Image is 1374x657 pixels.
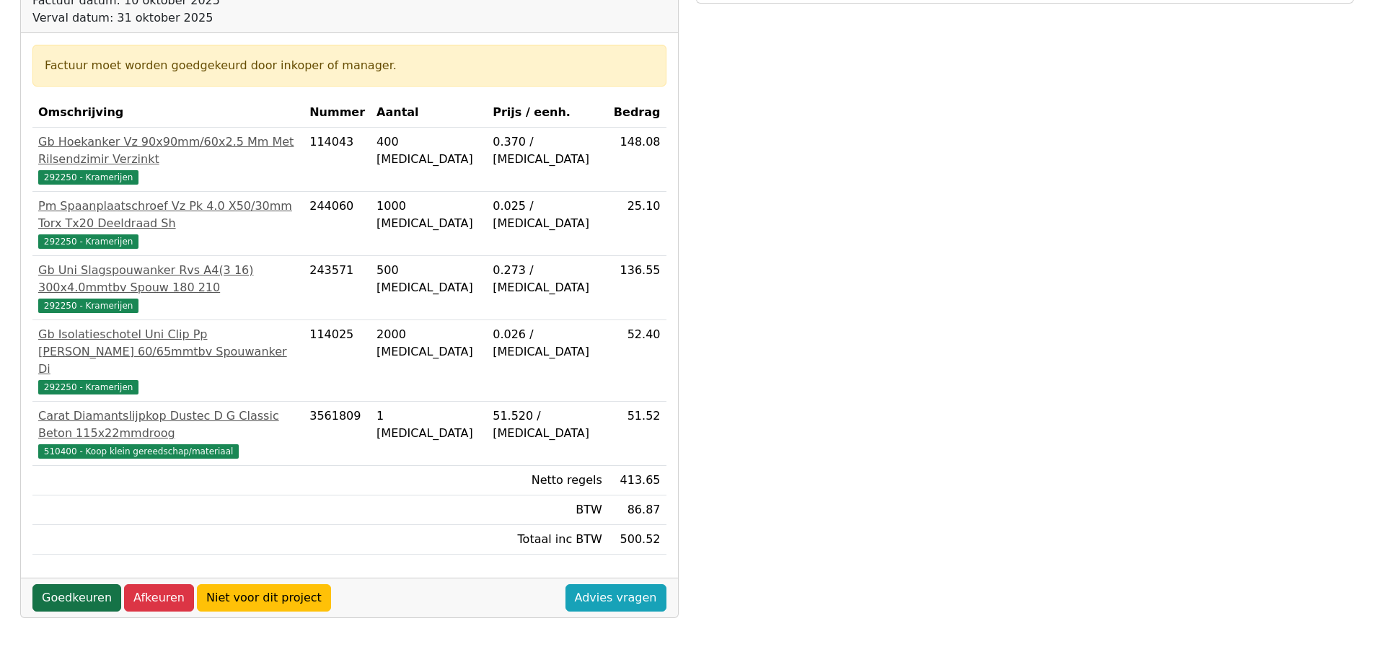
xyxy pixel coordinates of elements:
td: 25.10 [608,192,666,256]
div: 1000 [MEDICAL_DATA] [376,198,481,232]
div: Carat Diamantslijpkop Dustec D G Classic Beton 115x22mmdroog [38,407,298,442]
td: Totaal inc BTW [487,525,608,555]
td: 114025 [304,320,371,402]
div: 0.026 / [MEDICAL_DATA] [493,326,602,361]
a: Niet voor dit project [197,584,331,612]
div: Factuur moet worden goedgekeurd door inkoper of manager. [45,57,654,74]
a: Gb Uni Slagspouwanker Rvs A4(3 16) 300x4.0mmtbv Spouw 180 210292250 - Kramerijen [38,262,298,314]
td: 413.65 [608,466,666,495]
th: Nummer [304,98,371,128]
td: 244060 [304,192,371,256]
div: Gb Isolatieschotel Uni Clip Pp [PERSON_NAME] 60/65mmtbv Spouwanker Di [38,326,298,378]
span: 292250 - Kramerijen [38,380,138,394]
a: Pm Spaanplaatschroef Vz Pk 4.0 X50/30mm Torx Tx20 Deeldraad Sh292250 - Kramerijen [38,198,298,250]
td: 136.55 [608,256,666,320]
a: Gb Hoekanker Vz 90x90mm/60x2.5 Mm Met Rilsendzimir Verzinkt292250 - Kramerijen [38,133,298,185]
td: 500.52 [608,525,666,555]
div: Pm Spaanplaatschroef Vz Pk 4.0 X50/30mm Torx Tx20 Deeldraad Sh [38,198,298,232]
th: Omschrijving [32,98,304,128]
span: 292250 - Kramerijen [38,234,138,249]
th: Bedrag [608,98,666,128]
th: Prijs / eenh. [487,98,608,128]
a: Gb Isolatieschotel Uni Clip Pp [PERSON_NAME] 60/65mmtbv Spouwanker Di292250 - Kramerijen [38,326,298,395]
div: 0.273 / [MEDICAL_DATA] [493,262,602,296]
a: Afkeuren [124,584,194,612]
a: Goedkeuren [32,584,121,612]
td: 52.40 [608,320,666,402]
div: Verval datum: 31 oktober 2025 [32,9,432,27]
span: 292250 - Kramerijen [38,299,138,313]
a: Carat Diamantslijpkop Dustec D G Classic Beton 115x22mmdroog510400 - Koop klein gereedschap/mater... [38,407,298,459]
span: 510400 - Koop klein gereedschap/materiaal [38,444,239,459]
div: 0.370 / [MEDICAL_DATA] [493,133,602,168]
td: 3561809 [304,402,371,466]
td: BTW [487,495,608,525]
div: 1 [MEDICAL_DATA] [376,407,481,442]
td: Netto regels [487,466,608,495]
div: 51.520 / [MEDICAL_DATA] [493,407,602,442]
div: 0.025 / [MEDICAL_DATA] [493,198,602,232]
div: 2000 [MEDICAL_DATA] [376,326,481,361]
div: Gb Hoekanker Vz 90x90mm/60x2.5 Mm Met Rilsendzimir Verzinkt [38,133,298,168]
div: 500 [MEDICAL_DATA] [376,262,481,296]
span: 292250 - Kramerijen [38,170,138,185]
th: Aantal [371,98,487,128]
a: Advies vragen [565,584,666,612]
td: 86.87 [608,495,666,525]
td: 51.52 [608,402,666,466]
td: 148.08 [608,128,666,192]
div: Gb Uni Slagspouwanker Rvs A4(3 16) 300x4.0mmtbv Spouw 180 210 [38,262,298,296]
td: 243571 [304,256,371,320]
td: 114043 [304,128,371,192]
div: 400 [MEDICAL_DATA] [376,133,481,168]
